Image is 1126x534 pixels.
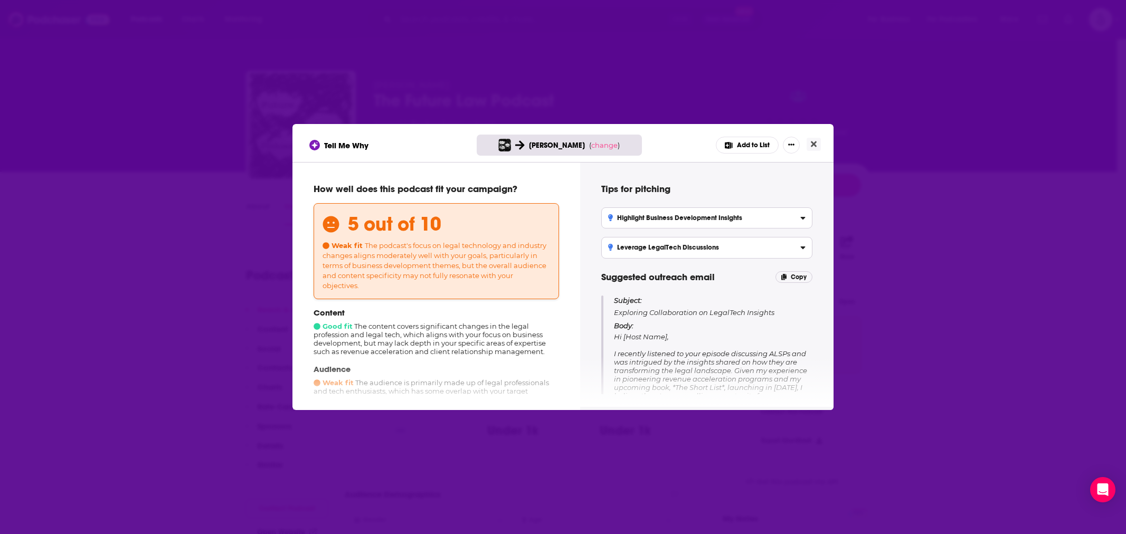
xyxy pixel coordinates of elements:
[314,322,353,330] span: Good fit
[311,141,318,149] img: tell me why sparkle
[608,214,742,222] h3: Highlight Business Development Insights
[608,244,719,251] h3: Leverage LegalTech Discussions
[1090,477,1115,502] div: Open Intercom Messenger
[791,273,807,281] span: Copy
[324,140,368,150] span: Tell Me Why
[783,137,800,154] button: Show More Button
[498,139,511,151] img: The Future Law Podcast
[314,378,354,387] span: Weak fit
[716,137,779,154] button: Add to List
[314,308,559,356] div: The content covers significant changes in the legal profession and legal tech, which aligns with ...
[323,241,546,290] span: The podcast's focus on legal technology and industry changes aligns moderately well with your goa...
[601,183,812,195] h4: Tips for pitching
[601,271,715,283] span: Suggested outreach email
[314,364,559,412] div: The audience is primarily made up of legal professionals and tech enthusiasts, which has some ove...
[614,321,633,330] span: Body:
[323,241,363,250] span: Weak fit
[614,295,812,317] p: Exploring Collaboration on LegalTech Insights
[314,308,559,318] p: Content
[614,332,809,510] span: Hi [Host Name], I recently listened to your episode discussing ALSPs and was intrigued by the ins...
[589,141,620,149] span: ( )
[591,141,618,149] span: change
[529,141,585,150] span: [PERSON_NAME]
[314,364,559,374] p: Audience
[614,295,642,305] span: Subject:
[348,212,441,236] h3: 5 out of 10
[314,183,559,195] p: How well does this podcast fit your campaign?
[807,138,821,151] button: Close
